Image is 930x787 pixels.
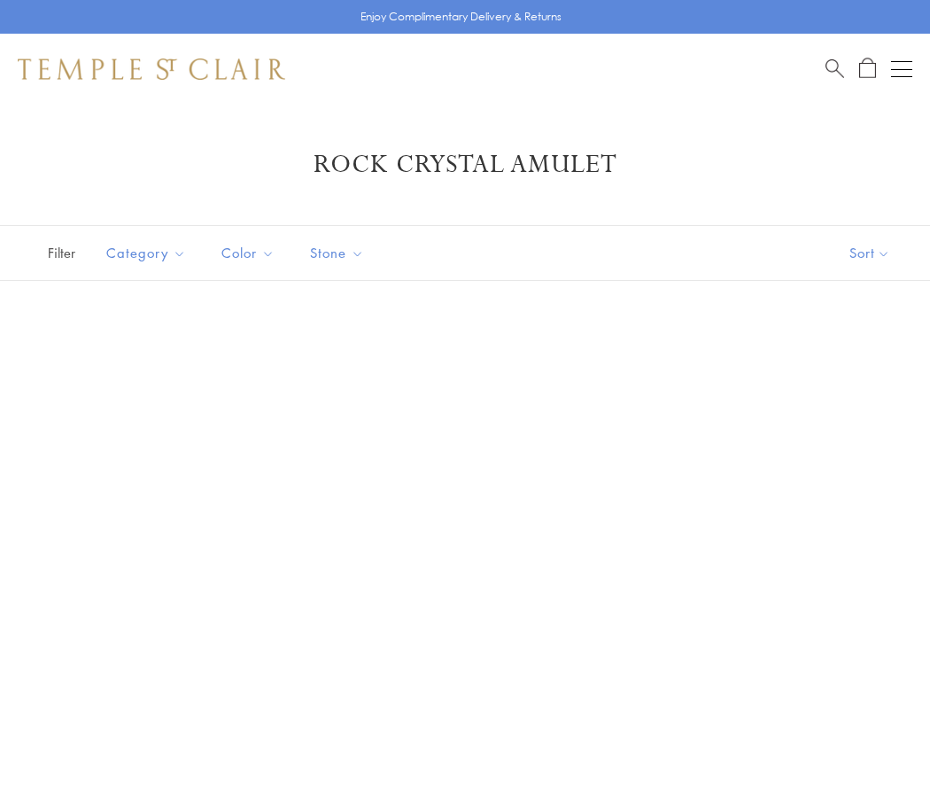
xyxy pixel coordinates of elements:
[297,233,377,273] button: Stone
[859,58,876,80] a: Open Shopping Bag
[18,58,285,80] img: Temple St. Clair
[891,58,912,80] button: Open navigation
[301,242,377,264] span: Stone
[97,242,199,264] span: Category
[93,233,199,273] button: Category
[213,242,288,264] span: Color
[208,233,288,273] button: Color
[810,226,930,280] button: Show sort by
[825,58,844,80] a: Search
[44,149,886,181] h1: Rock Crystal Amulet
[360,8,562,26] p: Enjoy Complimentary Delivery & Returns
